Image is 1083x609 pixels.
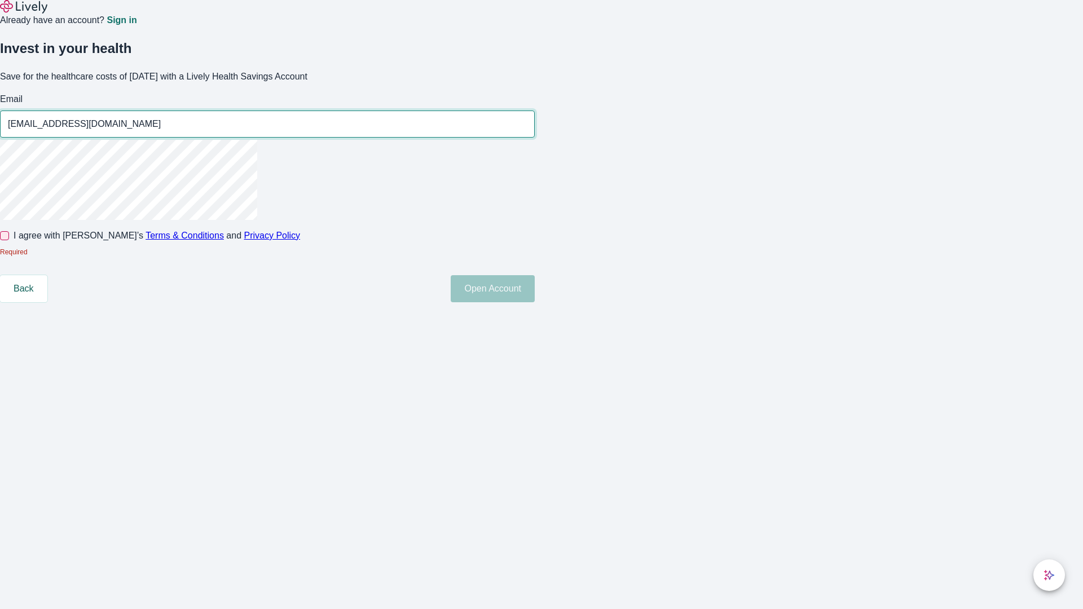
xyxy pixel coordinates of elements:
[107,16,137,25] a: Sign in
[1044,570,1055,581] svg: Lively AI Assistant
[244,231,301,240] a: Privacy Policy
[146,231,224,240] a: Terms & Conditions
[14,229,300,242] span: I agree with [PERSON_NAME]’s and
[1033,559,1065,591] button: chat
